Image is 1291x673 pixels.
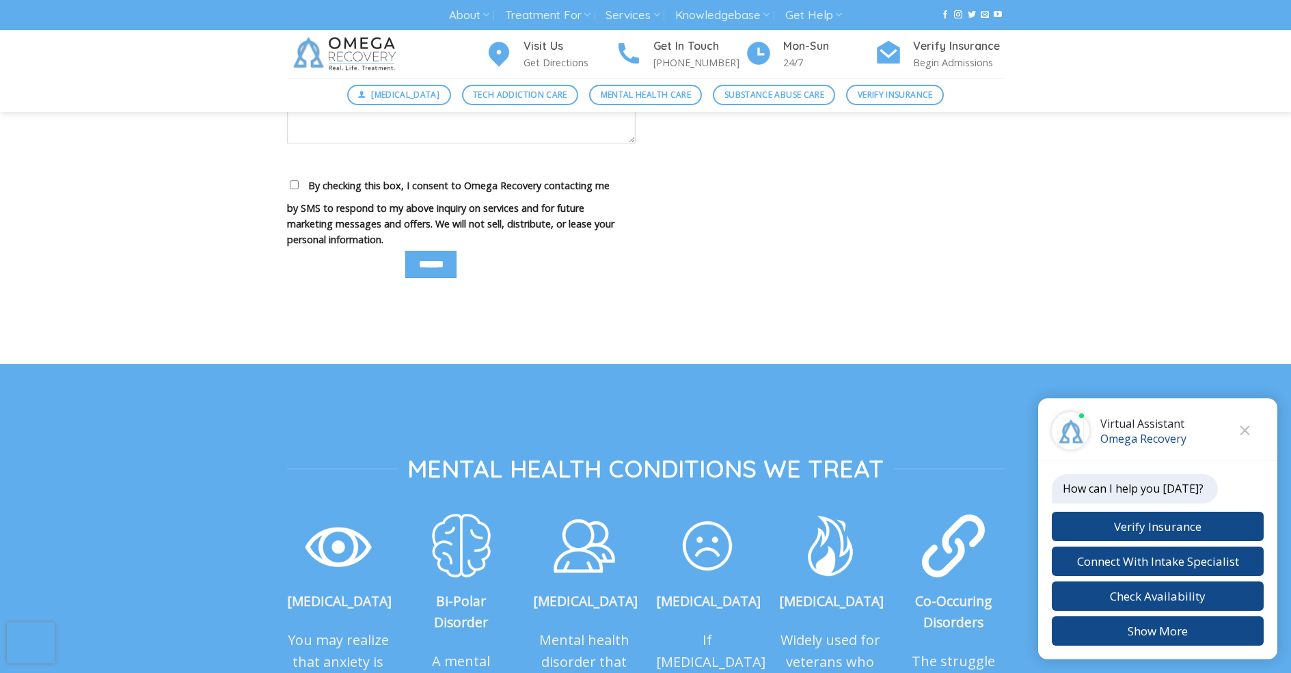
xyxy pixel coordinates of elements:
a: Services [606,3,660,28]
a: Get Help [785,3,842,28]
span: Tech Addiction Care [473,88,567,101]
p: [PHONE_NUMBER] [653,55,745,70]
a: Knowledgebase [675,3,770,28]
strong: [MEDICAL_DATA] [779,592,884,610]
h4: Get In Touch [653,38,745,55]
span: By checking this box, I consent to Omega Recovery contacting me by SMS to respond to my above inq... [287,179,614,246]
a: Follow on Facebook [941,10,949,20]
p: Begin Admissions [913,55,1005,70]
a: Tech Addiction Care [462,85,579,105]
span: Substance Abuse Care [724,88,824,101]
a: Send us an email [981,10,989,20]
a: Follow on Instagram [954,10,962,20]
span: Mental Health Care [601,88,691,101]
a: Verify Insurance Begin Admissions [875,38,1005,71]
a: About [449,3,489,28]
h4: Visit Us [524,38,615,55]
a: Substance Abuse Care [713,85,835,105]
a: Follow on YouTube [994,10,1002,20]
p: Get Directions [524,55,615,70]
a: Mental Health Care [589,85,702,105]
p: 24/7 [783,55,875,70]
strong: Bi-Polar Disorder [434,592,488,631]
a: Verify Insurance [846,85,944,105]
span: Verify Insurance [858,88,933,101]
span: [MEDICAL_DATA] [371,88,439,101]
a: Follow on Twitter [968,10,976,20]
h4: Verify Insurance [913,38,1005,55]
a: Get In Touch [PHONE_NUMBER] [615,38,745,71]
a: [MEDICAL_DATA] [347,85,451,105]
strong: [MEDICAL_DATA] [656,592,761,610]
h4: Mon-Sun [783,38,875,55]
a: Treatment For [505,3,590,28]
strong: [MEDICAL_DATA] [287,592,392,610]
strong: Co-Occuring Disorders [915,592,992,631]
span: Mental Health Conditions We Treat [407,453,884,484]
input: By checking this box, I consent to Omega Recovery contacting me by SMS to respond to my above inq... [290,180,299,189]
strong: [MEDICAL_DATA] [533,592,638,610]
img: Omega Recovery [287,30,407,78]
a: Visit Us Get Directions [485,38,615,71]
